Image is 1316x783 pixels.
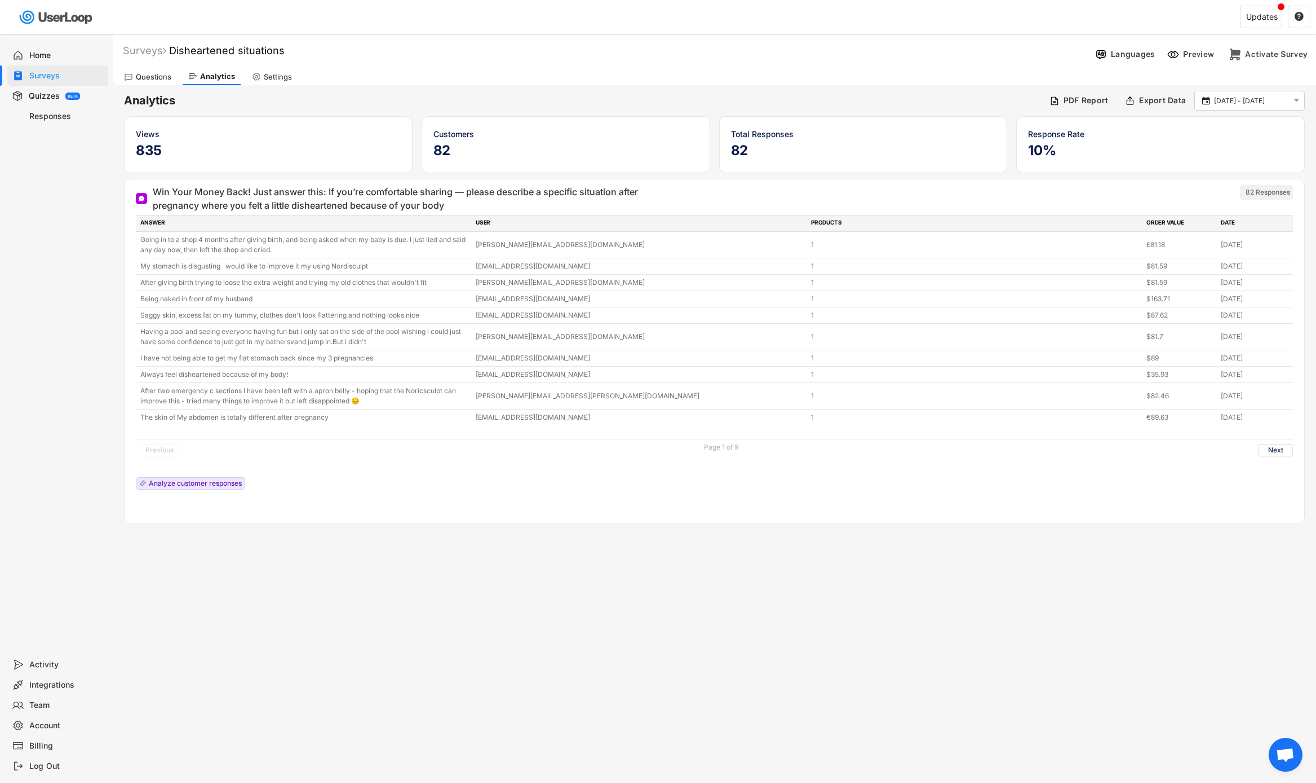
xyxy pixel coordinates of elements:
div: $35.93 [1146,369,1214,380]
div: 1 [811,310,1140,320]
h6: Analytics [124,93,1041,108]
div: Billing [29,741,104,751]
div: I have not being able to get my flat stomach back since my 3 pregnancies [140,353,469,363]
div: Home [29,50,104,61]
div: ORDER VALUE [1146,218,1214,228]
div: Quizzes [29,91,60,102]
div: Being naked in front of my husband [140,294,469,304]
div: [PERSON_NAME][EMAIL_ADDRESS][DOMAIN_NAME] [476,332,804,342]
div: Export Data [1139,95,1186,105]
div: My stomach is disgusting would like to improve it my using Nordisculpt [140,261,469,271]
div: ANSWER [140,218,469,228]
div: Responses [29,111,104,122]
div: [DATE] [1221,332,1288,342]
div: Going in to a shop 4 months after giving birth, and being asked when my baby is due. I just lied ... [140,235,469,255]
text:  [1202,95,1210,105]
div: Integrations [29,680,104,690]
div: 1 [811,391,1140,401]
div: Team [29,700,104,711]
div: $81.7 [1146,332,1214,342]
div: [EMAIL_ADDRESS][DOMAIN_NAME] [476,261,804,271]
button:  [1294,12,1304,22]
div: [EMAIL_ADDRESS][DOMAIN_NAME] [476,353,804,363]
div: Open chat [1269,738,1302,772]
div: Customers [433,128,698,140]
div: Page 1 of 9 [704,444,738,451]
div: Response Rate [1028,128,1293,140]
div: [EMAIL_ADDRESS][DOMAIN_NAME] [476,294,804,304]
div: [EMAIL_ADDRESS][DOMAIN_NAME] [476,310,804,320]
div: 1 [811,353,1140,363]
div: Analytics [200,72,235,81]
div: Settings [264,72,292,82]
div: [DATE] [1221,369,1288,380]
h5: 82 [731,142,996,159]
div: Views [136,128,401,140]
div: USER [476,218,804,228]
div: [EMAIL_ADDRESS][DOMAIN_NAME] [476,412,804,423]
div: [DATE] [1221,391,1288,401]
div: $89 [1146,353,1214,363]
input: Select Date Range [1214,95,1288,107]
img: CheckoutMajor%20%281%29.svg [1229,49,1241,60]
div: PDF Report [1064,95,1109,105]
div: Log Out [29,761,104,772]
text:  [1295,11,1304,21]
div: 1 [811,240,1140,250]
div: [DATE] [1221,261,1288,271]
div: Updates [1246,13,1278,21]
img: Language%20Icon.svg [1095,49,1107,60]
div: [DATE] [1221,278,1288,288]
div: [DATE] [1221,412,1288,423]
div: Account [29,720,104,731]
div: Languages [1111,49,1155,59]
img: Open Ended [138,195,145,202]
button: Next [1259,444,1293,456]
div: $87.62 [1146,310,1214,320]
div: 1 [811,332,1140,342]
div: After giving birth trying to loose the extra weight and trying my old clothes that wouldn't fit [140,278,469,288]
div: 1 [811,294,1140,304]
div: [DATE] [1221,310,1288,320]
button: Previous [136,444,183,456]
div: DATE [1221,218,1288,228]
div: [DATE] [1221,353,1288,363]
div: Activate Survey [1245,49,1308,59]
div: Having a pool and seeing everyone having fun but i only sat on the side of the pool wishing i cou... [140,327,469,347]
div: $81.59 [1146,261,1214,271]
div: [EMAIL_ADDRESS][DOMAIN_NAME] [476,369,804,380]
div: 1 [811,261,1140,271]
div: 1 [811,369,1140,380]
div: PRODUCTS [811,218,1140,228]
div: The skin of My abdomen is totally different after pregnancy [140,412,469,423]
div: [PERSON_NAME][EMAIL_ADDRESS][DOMAIN_NAME] [476,278,804,288]
div: $163.71 [1146,294,1214,304]
div: Activity [29,659,104,670]
text:  [1294,96,1299,105]
div: €89.63 [1146,412,1214,423]
div: $81.59 [1146,278,1214,288]
h5: 10% [1028,142,1293,159]
div: After two emergency c sections I have been left with a apron belly - hoping that the Noricsculpt ... [140,386,469,406]
div: Analyze customer responses [149,480,242,487]
div: [DATE] [1221,240,1288,250]
div: [DATE] [1221,294,1288,304]
h5: 82 [433,142,698,159]
div: Surveys [123,44,166,57]
font: Disheartened situations [169,45,285,56]
div: 82 Responses [1246,188,1290,197]
div: 1 [811,412,1140,423]
div: 1 [811,278,1140,288]
div: BETA [68,94,78,98]
h5: 835 [136,142,401,159]
div: Always feel disheartened because of my body! [140,369,469,380]
div: Saggy skin, excess fat on my tummy, clothes don't look flattering and nothing looks nice [140,310,469,320]
div: [PERSON_NAME][EMAIL_ADDRESS][DOMAIN_NAME] [476,240,804,250]
div: Surveys [29,71,104,81]
img: userloop-logo-01.svg [17,6,96,29]
button:  [1200,96,1211,106]
div: [PERSON_NAME][EMAIL_ADDRESS][PERSON_NAME][DOMAIN_NAME] [476,391,804,401]
div: Total Responses [731,128,996,140]
button:  [1291,96,1301,105]
div: £81.18 [1146,240,1214,250]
